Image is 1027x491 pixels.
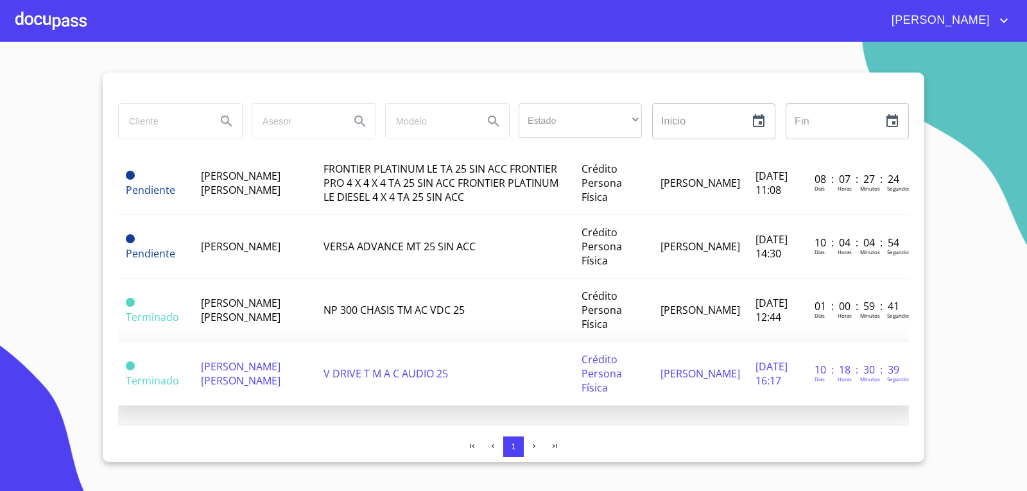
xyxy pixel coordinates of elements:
p: Segundos [887,185,911,192]
button: Search [211,106,242,137]
p: Horas [838,248,852,255]
span: [PERSON_NAME] [660,176,740,190]
p: 08 : 07 : 27 : 24 [815,172,901,186]
span: Crédito Persona Física [582,162,622,204]
span: FRONTIER PLATINUM LE TA 25 SIN ACC FRONTIER PRO 4 X 4 X 4 TA 25 SIN ACC FRONTIER PLATINUM LE DIES... [324,162,558,204]
span: Terminado [126,361,135,370]
span: Crédito Persona Física [582,225,622,268]
p: Horas [838,375,852,383]
span: [DATE] 12:44 [755,296,788,324]
span: [PERSON_NAME] [660,303,740,317]
span: Terminado [126,310,179,324]
p: Dias [815,185,825,192]
span: Crédito Persona Física [582,352,622,395]
input: search [119,104,206,139]
p: Dias [815,375,825,383]
span: [PERSON_NAME] [PERSON_NAME] [201,169,280,197]
span: V DRIVE T M A C AUDIO 25 [324,366,448,381]
span: 1 [511,442,515,451]
span: Terminado [126,374,179,388]
p: Segundos [887,248,911,255]
p: 10 : 04 : 04 : 54 [815,236,901,250]
p: Minutos [860,185,880,192]
span: Terminado [126,298,135,307]
span: Crédito Persona Física [582,289,622,331]
div: ​ [519,103,642,138]
button: account of current user [882,10,1012,31]
span: [DATE] 14:30 [755,232,788,261]
p: Segundos [887,312,911,319]
p: Minutos [860,248,880,255]
p: Minutos [860,375,880,383]
p: Minutos [860,312,880,319]
span: VERSA ADVANCE MT 25 SIN ACC [324,239,476,254]
span: [PERSON_NAME] [660,239,740,254]
p: Horas [838,185,852,192]
span: Pendiente [126,234,135,243]
span: Pendiente [126,183,175,197]
p: Dias [815,248,825,255]
button: Search [478,106,509,137]
p: Segundos [887,375,911,383]
span: [PERSON_NAME] [PERSON_NAME] [201,296,280,324]
span: NP 300 CHASIS TM AC VDC 25 [324,303,465,317]
p: Dias [815,312,825,319]
input: search [386,104,473,139]
p: Horas [838,312,852,319]
button: 1 [503,436,524,457]
button: Search [345,106,375,137]
span: Pendiente [126,246,175,261]
p: 10 : 18 : 30 : 39 [815,363,901,377]
span: [PERSON_NAME] [PERSON_NAME] [201,359,280,388]
p: 01 : 00 : 59 : 41 [815,299,901,313]
span: [PERSON_NAME] [882,10,996,31]
span: [DATE] 11:08 [755,169,788,197]
input: search [252,104,340,139]
span: Pendiente [126,171,135,180]
span: [DATE] 16:17 [755,359,788,388]
span: [PERSON_NAME] [201,239,280,254]
span: [PERSON_NAME] [660,366,740,381]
